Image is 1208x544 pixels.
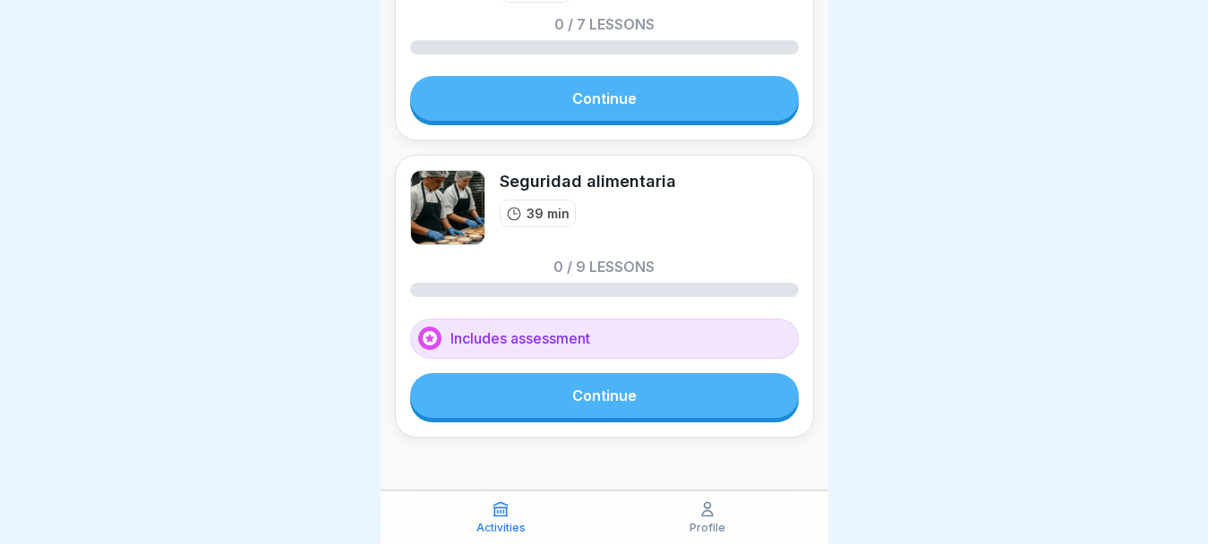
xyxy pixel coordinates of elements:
[476,522,526,534] p: Activities
[410,170,485,245] img: azkf4rt9fjv8ktem2r20o1ft.png
[410,76,799,121] a: Continue
[500,170,676,192] div: Seguridad alimentaria
[410,319,799,359] div: Includes assessment
[553,259,655,274] p: 0 / 9 lessons
[690,522,725,534] p: Profile
[527,204,570,223] p: 39 min
[554,17,655,31] p: 0 / 7 lessons
[410,373,799,418] a: Continue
